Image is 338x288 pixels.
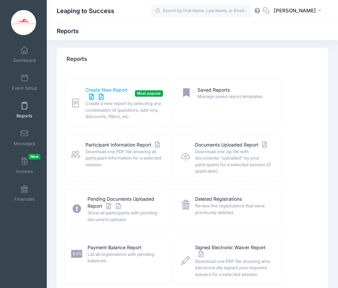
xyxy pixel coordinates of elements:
[195,141,269,149] a: Documents Uploaded Report
[14,141,35,147] span: Messages
[86,149,163,168] span: Download one PDF file showing all participant information for a selected session.
[270,3,328,19] button: [PERSON_NAME]
[28,154,40,160] span: New
[151,4,251,18] input: Search by First Name, Last Name, or Email...
[88,210,163,223] span: Show all participants with pending document uploads
[9,98,40,122] a: Reports
[12,85,37,91] span: Event Setup
[9,154,40,177] a: InvoicesNew
[86,87,132,101] a: Create New Report
[195,244,273,258] a: Signed Electronic Waiver Report
[16,113,32,119] span: Reports
[88,244,142,251] a: Payment Balance Report
[57,27,84,34] h1: Reports
[86,141,161,149] a: Participant Information Report
[197,93,273,100] span: Manage saved report templates.
[16,169,33,174] span: Invoices
[135,90,163,97] span: Most popular
[195,149,273,175] span: Download one zip file with documents "uploaded" by your participants for a selected session (if a...
[9,71,40,94] a: Event Setup
[9,43,40,66] a: Dashboard
[88,196,163,210] a: Pending Documents Uploaded Report
[9,126,40,150] a: Messages
[197,87,230,94] a: Saved Reports
[14,196,35,202] span: Financials
[86,100,163,120] span: Create a new report by selecting any combination of questions, add-ons, discounts, filters, etc.
[13,58,36,63] span: Dashboard
[195,196,242,203] a: Deleted Registrations
[57,3,114,19] h1: Leaping to Success
[195,203,273,216] span: Review the registrations that were previously deleted.
[195,258,273,278] span: Download one PDF file showing who electronically signed your required waivers for a selected sess...
[11,10,36,35] img: Leaping to Success
[88,251,163,264] span: List all registrations with pending balances.
[9,182,40,205] a: Financials
[274,7,316,14] span: [PERSON_NAME]
[66,50,87,69] h4: Reports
